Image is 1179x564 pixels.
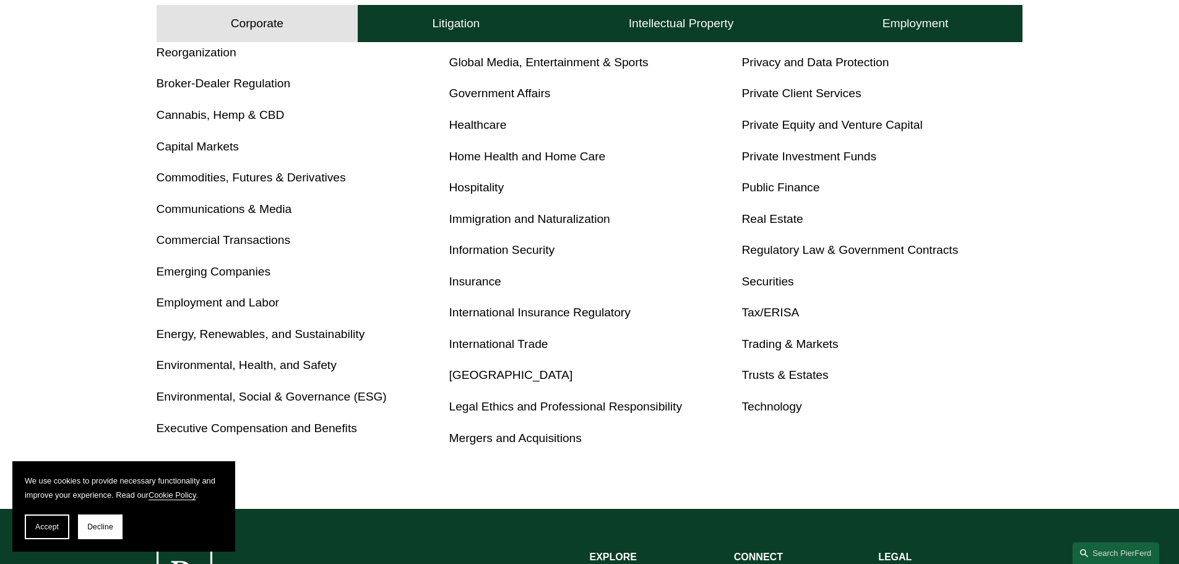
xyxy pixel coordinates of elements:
[741,150,876,163] a: Private Investment Funds
[157,108,285,121] a: Cannabis, Hemp & CBD
[157,140,239,153] a: Capital Markets
[449,432,582,445] a: Mergers and Acquisitions
[25,514,69,539] button: Accept
[157,328,365,341] a: Energy, Renewables, and Sustainability
[157,77,291,90] a: Broker-Dealer Regulation
[449,56,649,69] a: Global Media, Entertainment & Sports
[878,552,912,562] strong: LEGAL
[590,552,637,562] strong: EXPLORE
[449,87,551,100] a: Government Affairs
[741,400,801,413] a: Technology
[734,552,783,562] strong: CONNECT
[741,56,889,69] a: Privacy and Data Protection
[741,181,819,194] a: Public Finance
[157,265,271,278] a: Emerging Companies
[741,118,922,131] a: Private Equity and Venture Capital
[449,275,501,288] a: Insurance
[157,358,337,371] a: Environmental, Health, and Safety
[449,337,548,350] a: International Trade
[35,523,59,531] span: Accept
[157,171,346,184] a: Commodities, Futures & Derivatives
[25,474,223,502] p: We use cookies to provide necessary functionality and improve your experience. Read our .
[87,523,113,531] span: Decline
[449,368,573,381] a: [GEOGRAPHIC_DATA]
[157,296,279,309] a: Employment and Labor
[157,422,357,435] a: Executive Compensation and Benefits
[449,306,631,319] a: International Insurance Regulatory
[78,514,123,539] button: Decline
[449,243,555,256] a: Information Security
[157,390,387,403] a: Environmental, Social & Governance (ESG)
[449,118,507,131] a: Healthcare
[157,202,292,215] a: Communications & Media
[12,461,235,552] section: Cookie banner
[1073,542,1159,564] a: Search this site
[449,181,504,194] a: Hospitality
[432,16,480,31] h4: Litigation
[157,233,290,246] a: Commercial Transactions
[149,490,196,500] a: Cookie Policy
[741,337,838,350] a: Trading & Markets
[883,16,949,31] h4: Employment
[741,275,793,288] a: Securities
[231,16,283,31] h4: Corporate
[449,150,606,163] a: Home Health and Home Care
[449,400,683,413] a: Legal Ethics and Professional Responsibility
[741,368,828,381] a: Trusts & Estates
[741,87,861,100] a: Private Client Services
[449,212,610,225] a: Immigration and Naturalization
[741,212,803,225] a: Real Estate
[741,306,799,319] a: Tax/ERISA
[629,16,734,31] h4: Intellectual Property
[741,243,958,256] a: Regulatory Law & Government Contracts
